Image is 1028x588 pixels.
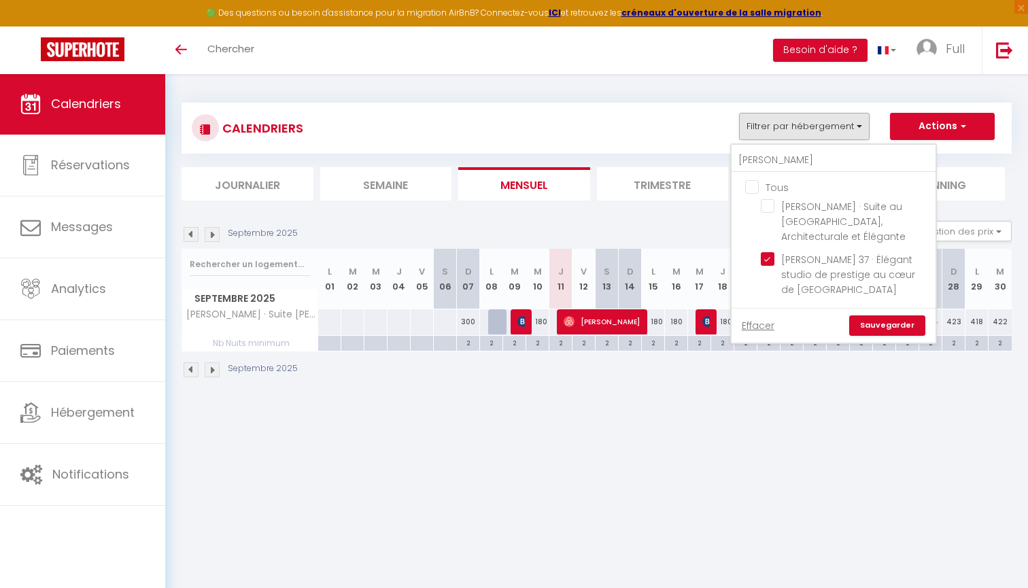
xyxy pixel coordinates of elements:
div: 2 [942,336,965,349]
th: 12 [572,249,596,309]
th: 18 [711,249,734,309]
abbr: J [558,265,564,278]
span: Messages [51,218,113,235]
input: Rechercher un logement... [732,148,936,173]
th: 11 [549,249,572,309]
th: 30 [989,249,1012,309]
span: Paiements [51,342,115,359]
abbr: M [372,265,380,278]
div: 423 [942,309,965,334]
span: Hébergement [51,404,135,421]
div: 180 [665,309,688,334]
div: 2 [572,336,595,349]
a: créneaux d'ouverture de la salle migration [621,7,821,18]
h3: CALENDRIERS [219,113,303,143]
span: Calendriers [51,95,121,112]
abbr: J [396,265,402,278]
div: 2 [965,336,988,349]
abbr: L [490,265,494,278]
th: 05 [411,249,434,309]
span: Nb Nuits minimum [182,336,318,351]
th: 01 [318,249,341,309]
th: 07 [457,249,480,309]
img: ... [916,39,937,59]
div: 2 [989,336,1012,349]
th: 13 [596,249,619,309]
div: 180 [642,309,665,334]
th: 16 [665,249,688,309]
div: 2 [619,336,641,349]
a: Sauvegarder [849,315,925,336]
div: 422 [989,309,1012,334]
button: Actions [890,113,995,140]
abbr: S [604,265,610,278]
abbr: V [419,265,425,278]
span: Septembre 2025 [182,289,318,309]
a: ICI [549,7,561,18]
span: Réservations [51,156,130,173]
th: 17 [688,249,711,309]
div: 2 [526,336,549,349]
span: Full [946,40,965,57]
button: Gestion des prix [910,221,1012,241]
abbr: J [720,265,725,278]
span: [PERSON_NAME] · Suite au [GEOGRAPHIC_DATA], Architecturale et Élégante [781,200,906,243]
th: 29 [965,249,989,309]
abbr: M [696,265,704,278]
div: 2 [503,336,526,349]
button: Besoin d'aide ? [773,39,868,62]
span: [PERSON_NAME] [517,309,525,334]
th: 06 [434,249,457,309]
p: Septembre 2025 [228,362,298,375]
li: Journalier [182,167,313,201]
span: [PERSON_NAME] [702,309,710,334]
abbr: D [627,265,634,278]
abbr: M [996,265,1004,278]
div: 2 [457,336,479,349]
div: 180 [711,309,734,334]
p: Septembre 2025 [228,227,298,240]
div: 2 [688,336,710,349]
abbr: M [349,265,357,278]
abbr: L [651,265,655,278]
li: Mensuel [458,167,590,201]
abbr: L [328,265,332,278]
th: 02 [341,249,364,309]
a: ... Full [906,27,982,74]
span: [PERSON_NAME] · Suite [PERSON_NAME] - Charme au Cœur du 16ème Arr. [184,309,320,319]
th: 14 [619,249,642,309]
img: Super Booking [41,37,124,61]
li: Semaine [320,167,452,201]
abbr: M [672,265,681,278]
span: Chercher [207,41,254,56]
div: 300 [457,309,480,334]
div: 418 [965,309,989,334]
th: 03 [364,249,388,309]
span: Notifications [52,466,129,483]
button: Filtrer par hébergement [739,113,870,140]
div: 2 [549,336,572,349]
input: Rechercher un logement... [190,252,310,277]
a: Effacer [742,318,774,333]
th: 10 [526,249,549,309]
abbr: V [581,265,587,278]
div: 2 [665,336,687,349]
th: 04 [388,249,411,309]
div: Filtrer par hébergement [730,143,937,344]
img: logout [996,41,1013,58]
span: Analytics [51,280,106,297]
span: [PERSON_NAME] 37 · Élégant studio de prestige au cœur de [GEOGRAPHIC_DATA] [781,253,915,296]
abbr: D [950,265,957,278]
div: 2 [642,336,664,349]
abbr: M [511,265,519,278]
th: 08 [480,249,503,309]
th: 28 [942,249,965,309]
abbr: M [534,265,542,278]
th: 15 [642,249,665,309]
div: 180 [526,309,549,334]
iframe: Chat [970,527,1018,578]
abbr: L [975,265,979,278]
li: Trimestre [597,167,729,201]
